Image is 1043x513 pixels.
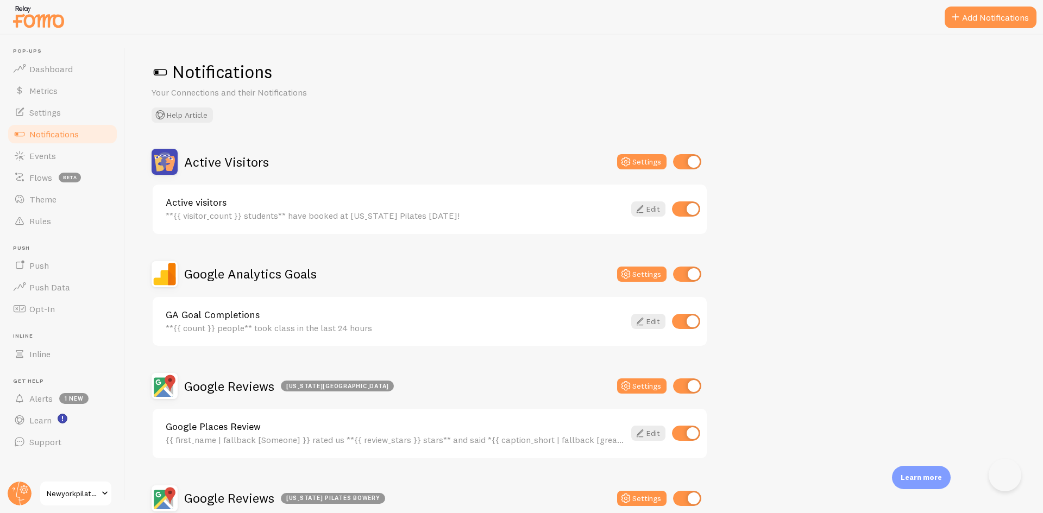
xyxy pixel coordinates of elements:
a: Push Data [7,276,118,298]
h2: Google Analytics Goals [184,265,317,282]
button: Help Article [152,107,213,123]
a: Inline [7,343,118,365]
span: Learn [29,415,52,426]
a: Google Places Review [166,422,625,432]
span: Support [29,436,61,447]
img: Active Visitors [152,149,178,175]
a: Edit [631,314,665,329]
img: Google Analytics Goals [152,261,178,287]
span: Alerts [29,393,53,404]
a: GA Goal Completions [166,310,625,320]
button: Settings [617,491,667,506]
iframe: Help Scout Beacon - Open [989,459,1021,491]
a: Support [7,431,118,453]
a: Opt-In [7,298,118,320]
span: beta [59,173,81,182]
span: Theme [29,194,56,205]
button: Settings [617,154,667,169]
a: Metrics [7,80,118,102]
h2: Google Reviews [184,490,385,506]
span: Rules [29,216,51,226]
a: Edit [631,201,665,217]
h1: Notifications [152,61,1017,83]
button: Settings [617,378,667,394]
div: **{{ visitor_count }} students** have booked at [US_STATE] Pilates [DATE]! [166,211,625,220]
span: Pop-ups [13,48,118,55]
div: **{{ count }} people** took class in the last 24 hours [166,323,625,333]
span: Push Data [29,282,70,293]
div: [US_STATE] PILATES BOWERY [281,493,385,504]
p: Your Connections and their Notifications [152,86,412,99]
a: Push [7,255,118,276]
a: Edit [631,426,665,441]
span: Get Help [13,378,118,385]
span: Notifications [29,129,79,140]
span: Events [29,150,56,161]
h2: Google Reviews [184,378,394,395]
img: fomo-relay-logo-orange.svg [11,3,66,30]
span: Settings [29,107,61,118]
img: Google Reviews [152,485,178,511]
a: Active visitors [166,198,625,207]
svg: <p>Watch New Feature Tutorials!</p> [58,414,67,423]
span: Metrics [29,85,58,96]
span: Push [29,260,49,271]
span: Newyorkpilates [47,487,98,500]
a: Newyorkpilates [39,480,112,506]
a: Theme [7,188,118,210]
span: Flows [29,172,52,183]
a: Settings [7,102,118,123]
span: Opt-In [29,303,55,314]
div: {{ first_name | fallback [Someone] }} rated us **{{ review_stars }} stars** and said *{{ caption_... [166,435,625,445]
button: Settings [617,267,667,282]
div: [US_STATE][GEOGRAPHIC_DATA] [281,381,394,391]
span: Inline [13,333,118,340]
a: Dashboard [7,58,118,80]
a: Alerts 1 new [7,388,118,409]
a: Flows beta [7,167,118,188]
span: Inline [29,349,51,359]
a: Events [7,145,118,167]
div: Learn more [892,466,951,489]
h2: Active Visitors [184,154,269,170]
img: Google Reviews [152,373,178,399]
a: Rules [7,210,118,232]
span: Push [13,245,118,252]
p: Learn more [901,472,942,483]
a: Learn [7,409,118,431]
span: 1 new [59,393,89,404]
span: Dashboard [29,64,73,74]
a: Notifications [7,123,118,145]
